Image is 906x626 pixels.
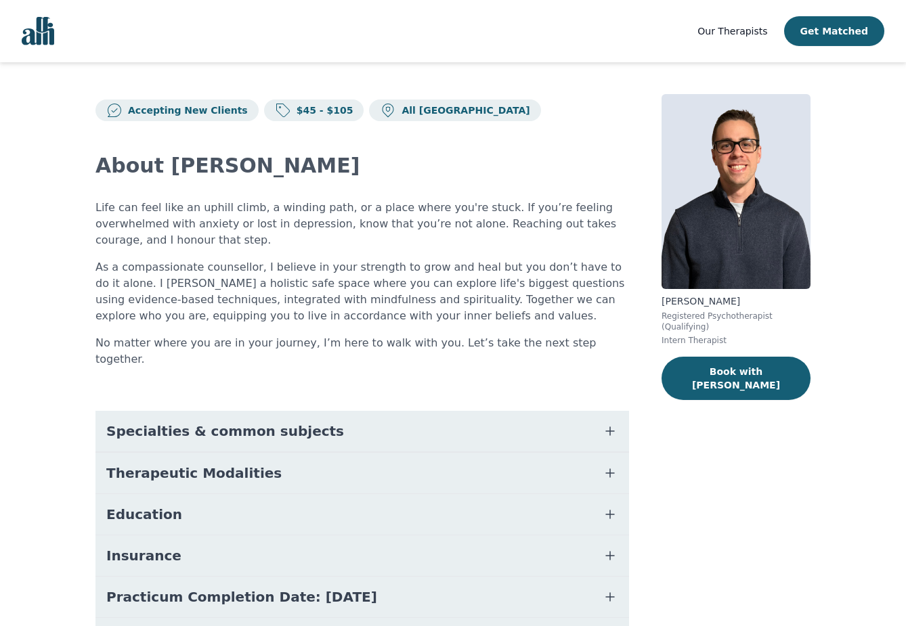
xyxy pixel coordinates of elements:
h2: About [PERSON_NAME] [95,154,629,178]
button: Specialties & common subjects [95,411,629,451]
p: All [GEOGRAPHIC_DATA] [396,104,530,117]
p: Accepting New Clients [123,104,248,117]
span: Therapeutic Modalities [106,464,282,483]
span: Specialties & common subjects [106,422,344,441]
button: Therapeutic Modalities [95,453,629,493]
p: No matter where you are in your journey, I’m here to walk with you. Let’s take the next step toge... [95,335,629,367]
p: Intern Therapist [662,335,811,346]
p: Registered Psychotherapist (Qualifying) [662,311,811,332]
button: Get Matched [784,16,884,46]
p: Life can feel like an uphill climb, a winding path, or a place where you're stuck. If you’re feel... [95,200,629,248]
a: Our Therapists [697,23,767,39]
button: Practicum Completion Date: [DATE] [95,577,629,617]
p: [PERSON_NAME] [662,294,811,308]
img: alli logo [22,17,54,45]
p: $45 - $105 [291,104,353,117]
img: Ethan_Braun [662,94,811,289]
button: Book with [PERSON_NAME] [662,357,811,400]
span: Insurance [106,546,181,565]
button: Insurance [95,535,629,576]
button: Education [95,494,629,535]
p: As a compassionate counsellor, I believe in your strength to grow and heal but you don’t have to ... [95,259,629,324]
span: Practicum Completion Date: [DATE] [106,587,377,606]
span: Our Therapists [697,26,767,37]
span: Education [106,505,182,524]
